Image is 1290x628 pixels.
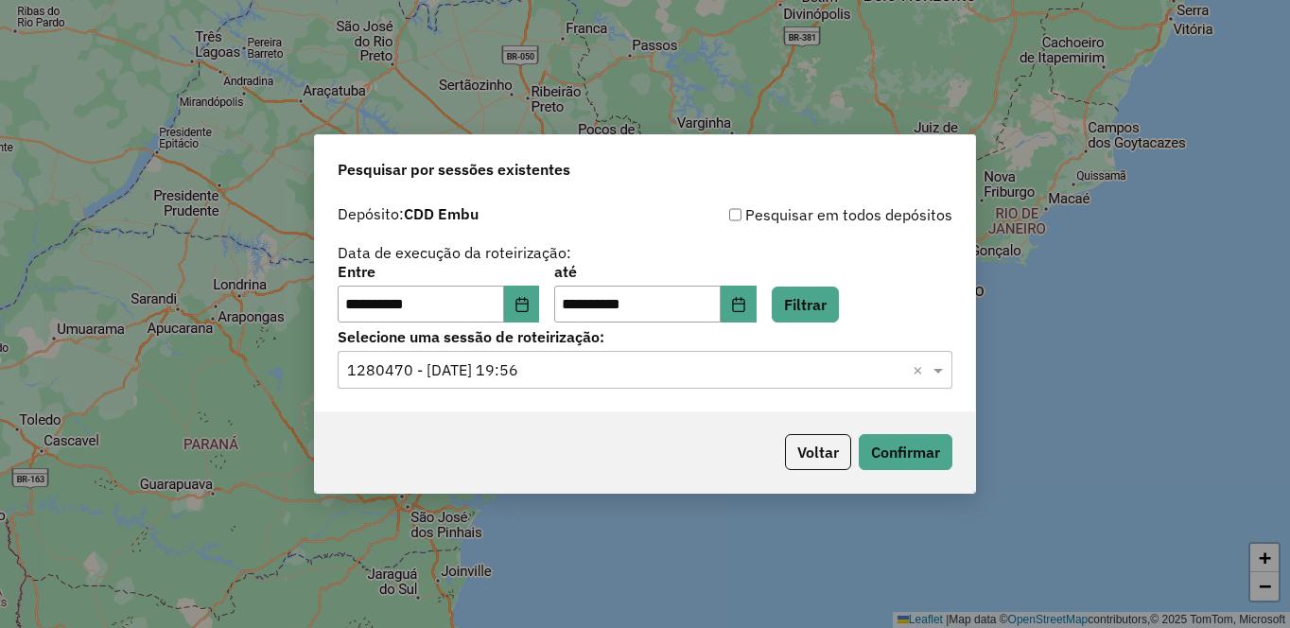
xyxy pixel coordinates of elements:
[504,286,540,323] button: Choose Date
[721,286,757,323] button: Choose Date
[913,358,929,381] span: Clear all
[338,260,539,283] label: Entre
[554,260,756,283] label: até
[859,434,952,470] button: Confirmar
[338,325,952,348] label: Selecione uma sessão de roteirização:
[404,204,479,223] strong: CDD Embu
[645,203,952,226] div: Pesquisar em todos depósitos
[338,202,479,225] label: Depósito:
[772,287,839,323] button: Filtrar
[338,241,571,264] label: Data de execução da roteirização:
[338,158,570,181] span: Pesquisar por sessões existentes
[785,434,851,470] button: Voltar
